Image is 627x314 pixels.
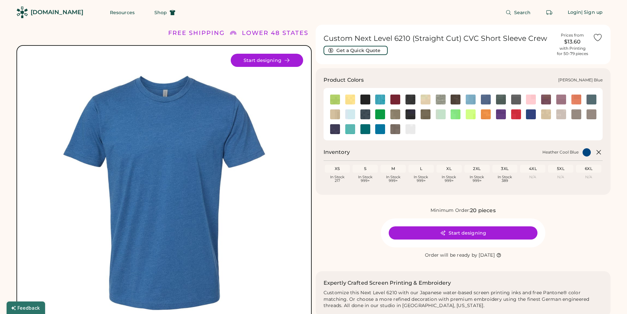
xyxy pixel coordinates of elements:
div: Banana Cream [345,95,355,104]
div: Ice Blue [345,109,355,119]
div: Heather Maroon [541,95,551,104]
div: [PERSON_NAME] Blue [558,77,603,83]
img: Black Swatch Image [360,95,370,104]
div: Charcoal [405,95,415,104]
div: Warm Grey [390,124,400,134]
button: Shop [146,6,183,19]
img: Sand Swatch Image [541,109,551,119]
div: Order will be ready by [425,252,478,259]
div: N/A [549,175,572,179]
img: Apple Green Swatch Image [330,95,340,104]
div: In Stock 999+ [382,175,405,183]
div: Midnight Navy [405,109,415,119]
div: Sand [541,109,551,119]
img: Red Swatch Image [511,109,521,119]
h3: Product Colors [324,76,364,84]
div: White [405,124,415,134]
div: In Stock 999+ [410,175,432,183]
img: Heather Light Pink Swatch Image [526,95,536,104]
img: Heather Heavy Metal Swatch Image [511,95,521,104]
div: LOWER 48 STATES [242,29,308,38]
h2: Expertly Crafted Screen Printing & Embroidery [324,279,451,287]
div: Login [568,9,582,16]
img: Teal Swatch Image [360,124,370,134]
img: Dark Heather Grey Swatch Image [436,95,446,104]
div: N/A [577,175,600,179]
div: N/A [521,175,544,179]
div: 3XL [494,166,516,171]
button: Retrieve an order [543,6,556,19]
img: Heather Slate Blue Swatch Image [587,95,596,104]
div: S [354,166,377,171]
img: Cardinal Swatch Image [390,95,400,104]
div: Indigo [360,109,370,119]
img: Heather Redwood Swatch Image [571,95,581,104]
div: L [410,166,432,171]
div: Heather Light Pink [526,95,536,104]
button: Start designing [231,54,303,67]
div: Black [360,95,370,104]
div: Tahiti Blue [345,124,355,134]
h1: Custom Next Level 6210 (Straight Cut) CVC Short Sleeve Crew [324,34,552,43]
img: Mint Swatch Image [436,109,446,119]
div: Heather Redwood [571,95,581,104]
div: Dark Heather Grey [436,95,446,104]
img: Heather Columbia Blue Swatch Image [466,95,476,104]
div: Stone Grey [571,109,581,119]
div: Neon Yellow [466,109,476,119]
img: Indigo Swatch Image [360,109,370,119]
div: Heather Heavy Metal [511,95,521,104]
img: Banana Cream Swatch Image [345,95,355,104]
img: Bondi Blue Swatch Image [375,95,385,104]
img: Warm Grey Swatch Image [390,124,400,134]
img: Neon Heather Green Swatch Image [451,109,460,119]
img: Midnight Navy Swatch Image [405,109,415,119]
div: Heather Tan [330,109,340,119]
div: Orange [481,109,491,119]
img: Military Green Swatch Image [421,109,431,119]
div: Light Olive [390,109,400,119]
div: Royal [526,109,536,119]
div: Cream [421,95,431,104]
div: Apple Green [330,95,340,104]
button: Start designing [389,226,537,240]
img: Ice Blue Swatch Image [345,109,355,119]
button: Resources [102,6,143,19]
img: White Swatch Image [405,124,415,134]
img: Storm Swatch Image [330,124,340,134]
img: Heather Maroon Swatch Image [541,95,551,104]
div: Stone Grey [587,109,596,119]
div: FREE SHIPPING [168,29,225,38]
img: Stone Grey Swatch Image [587,109,596,119]
div: In Stock 999+ [354,175,377,183]
div: 4XL [521,166,544,171]
img: Turquoise Swatch Image [375,124,385,134]
div: Military Green [421,109,431,119]
button: Search [498,6,539,19]
div: [DATE] [479,252,495,259]
div: In Stock 999+ [466,175,488,183]
div: XS [326,166,349,171]
div: Heather Cool Blue [481,95,491,104]
div: Kelly Green [375,109,385,119]
img: Royal Swatch Image [526,109,536,119]
div: [DOMAIN_NAME] [31,8,83,16]
div: Heather Cool Blue [542,150,579,155]
div: Purple Rush [496,109,506,119]
div: $13.60 [556,38,589,46]
div: In Stock 389 [494,175,516,183]
div: Mint [436,109,446,119]
div: 2XL [466,166,488,171]
img: Cream Swatch Image [421,95,431,104]
img: Tahiti Blue Swatch Image [345,124,355,134]
div: Heather Forest Green [496,95,506,104]
img: Heather Cool Blue Swatch Image [481,95,491,104]
div: Heather Mauve [556,95,566,104]
img: Rendered Logo - Screens [16,7,28,18]
div: Storm [330,124,340,134]
div: Prices from [561,33,584,38]
div: Turquoise [375,124,385,134]
button: Get a Quick Quote [324,46,388,55]
img: Espresso Swatch Image [451,95,460,104]
img: Heather Forest Green Swatch Image [496,95,506,104]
